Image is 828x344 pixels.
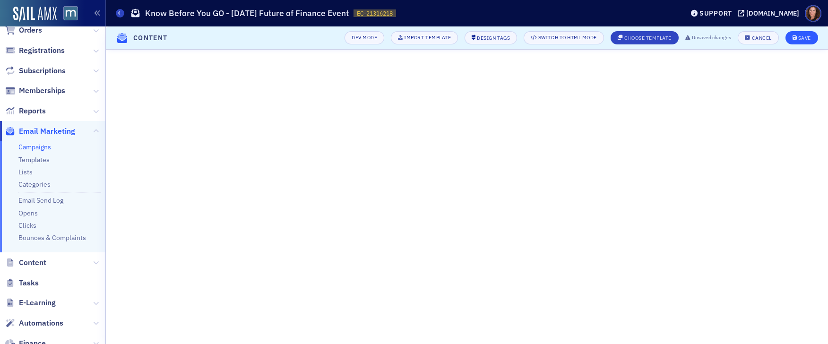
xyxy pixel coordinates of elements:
span: Subscriptions [19,66,66,76]
span: Automations [19,318,63,328]
span: Orders [19,25,42,35]
button: Dev Mode [345,31,384,44]
span: Profile [805,5,821,22]
h1: Know Before You GO - [DATE] Future of Finance Event [145,8,349,19]
span: EC-21316218 [357,9,393,17]
a: Opens [18,209,38,217]
iframe: To enrich screen reader interactions, please activate Accessibility in Grammarly extension settings [106,50,828,344]
a: Email Send Log [18,196,63,205]
div: [DOMAIN_NAME] [746,9,799,17]
img: SailAMX [63,6,78,21]
a: Orders [5,25,42,35]
div: Choose Template [624,35,672,41]
a: Automations [5,318,63,328]
button: Switch to HTML Mode [524,31,604,44]
a: Subscriptions [5,66,66,76]
span: Unsaved changes [692,34,731,42]
a: View Homepage [57,6,78,22]
button: Design Tags [465,31,517,44]
span: Registrations [19,45,65,56]
div: Save [798,35,811,41]
a: Reports [5,106,46,116]
h4: Content [133,33,168,43]
a: Memberships [5,86,65,96]
span: Memberships [19,86,65,96]
img: SailAMX [13,7,57,22]
a: Categories [18,180,51,189]
div: Support [699,9,732,17]
a: Templates [18,155,50,164]
a: E-Learning [5,298,56,308]
div: Switch to HTML Mode [538,35,597,40]
button: Save [785,31,818,44]
span: Reports [19,106,46,116]
a: Clicks [18,221,36,230]
button: [DOMAIN_NAME] [738,10,802,17]
span: Tasks [19,278,39,288]
div: Import Template [404,35,451,40]
button: Cancel [738,31,778,44]
span: Email Marketing [19,126,75,137]
span: E-Learning [19,298,56,308]
span: Content [19,258,46,268]
button: Import Template [391,31,458,44]
a: Registrations [5,45,65,56]
div: Design Tags [477,35,510,41]
a: Lists [18,168,33,176]
a: Campaigns [18,143,51,151]
a: Bounces & Complaints [18,233,86,242]
button: Choose Template [611,31,679,44]
a: Tasks [5,278,39,288]
a: Content [5,258,46,268]
div: Cancel [752,35,772,41]
a: Email Marketing [5,126,75,137]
